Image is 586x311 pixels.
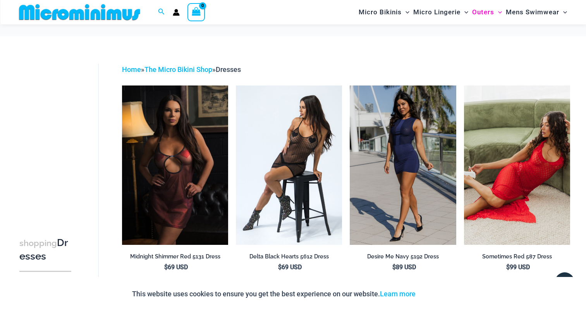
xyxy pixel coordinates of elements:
a: Mens SwimwearMenu ToggleMenu Toggle [504,2,569,22]
a: View Shopping Cart, empty [187,3,205,21]
a: Micro LingerieMenu ToggleMenu Toggle [411,2,470,22]
span: Menu Toggle [402,2,409,22]
span: $ [278,263,282,271]
img: Desire Me Navy 5192 Dress 11 [350,85,456,244]
span: » » [122,65,241,73]
iframe: TrustedSite Certified [19,58,89,212]
bdi: 99 USD [506,263,530,271]
button: Accept [421,285,454,303]
h2: Desire Me Navy 5192 Dress [350,253,456,260]
a: Midnight Shimmer Red 5131 Dress 03v3Midnight Shimmer Red 5131 Dress 05Midnight Shimmer Red 5131 D... [122,85,228,244]
span: $ [164,263,168,271]
a: Sometimes Red 587 Dress [464,253,570,263]
p: This website uses cookies to ensure you get the best experience on our website. [132,288,416,300]
span: shopping [19,238,57,248]
span: Menu Toggle [494,2,502,22]
a: Home [122,65,141,73]
span: Mens Swimwear [506,2,559,22]
span: Micro Bikinis [359,2,402,22]
h2: Sometimes Red 587 Dress [464,253,570,260]
a: Delta Black Hearts 5612 Dress 05Delta Black Hearts 5612 Dress 04Delta Black Hearts 5612 Dress 04 [236,85,342,244]
nav: Site Navigation [356,1,571,23]
a: Micro BikinisMenu ToggleMenu Toggle [357,2,411,22]
span: $ [506,263,510,271]
a: Desire Me Navy 5192 Dress [350,253,456,263]
span: Menu Toggle [461,2,468,22]
a: Midnight Shimmer Red 5131 Dress [122,253,228,263]
a: Search icon link [158,7,165,17]
h2: Midnight Shimmer Red 5131 Dress [122,253,228,260]
a: Desire Me Navy 5192 Dress 11Desire Me Navy 5192 Dress 09Desire Me Navy 5192 Dress 09 [350,85,456,244]
a: Account icon link [173,9,180,16]
h3: Dresses [19,236,71,263]
img: Delta Black Hearts 5612 Dress 05 [236,85,342,244]
bdi: 89 USD [392,263,416,271]
span: Outers [472,2,494,22]
h2: Delta Black Hearts 5612 Dress [236,253,342,260]
span: Dresses [216,65,241,73]
bdi: 69 USD [164,263,188,271]
span: Menu Toggle [559,2,567,22]
a: Delta Black Hearts 5612 Dress [236,253,342,263]
a: Sometimes Red 587 Dress 10Sometimes Red 587 Dress 09Sometimes Red 587 Dress 09 [464,85,570,244]
img: MM SHOP LOGO FLAT [16,3,143,21]
img: Sometimes Red 587 Dress 10 [464,85,570,244]
span: Micro Lingerie [413,2,461,22]
span: $ [392,263,396,271]
img: Midnight Shimmer Red 5131 Dress 03v3 [122,85,228,244]
bdi: 69 USD [278,263,302,271]
a: Learn more [380,290,416,298]
a: The Micro Bikini Shop [144,65,212,73]
a: OutersMenu ToggleMenu Toggle [470,2,504,22]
